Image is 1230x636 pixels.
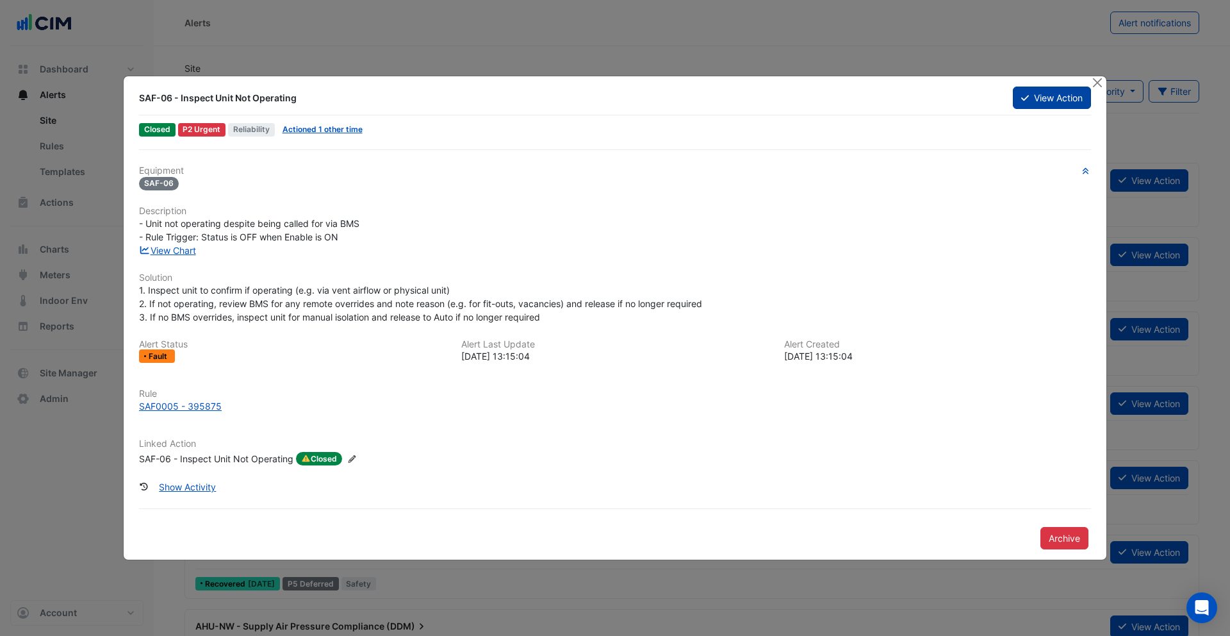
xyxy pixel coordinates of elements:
div: SAF0005 - 395875 [139,399,222,413]
div: P2 Urgent [178,123,226,137]
button: Archive [1040,527,1088,549]
button: Close [1090,76,1104,90]
button: Show Activity [151,476,224,498]
h6: Rule [139,389,1091,399]
div: [DATE] 13:15:04 [784,349,1091,363]
h6: Alert Created [784,339,1091,350]
a: Actioned 1 other time [283,124,363,134]
button: View Action [1013,87,1091,109]
span: SAF-06 [139,177,179,190]
span: 1. Inspect unit to confirm if operating (e.g. via vent airflow or physical unit) 2. If not operat... [139,285,702,322]
a: View Chart [139,245,196,256]
fa-icon: Edit Linked Action [347,455,357,464]
div: [DATE] 13:15:04 [461,349,768,363]
span: Fault [149,353,170,360]
div: SAF-06 - Inspect Unit Not Operating [139,452,293,466]
h6: Solution [139,272,1091,283]
span: Reliability [228,123,275,137]
span: Closed [139,123,176,137]
span: - Unit not operating despite being called for via BMS - Rule Trigger: Status is OFF when Enable i... [139,218,359,242]
h6: Description [139,206,1091,217]
h6: Linked Action [139,439,1091,449]
h6: Equipment [139,165,1091,176]
h6: Alert Status [139,339,446,350]
h6: Alert Last Update [461,339,768,350]
div: SAF-06 - Inspect Unit Not Operating [139,92,997,105]
a: SAF0005 - 395875 [139,399,1091,413]
span: Closed [296,452,342,466]
div: Open Intercom Messenger [1186,592,1217,623]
